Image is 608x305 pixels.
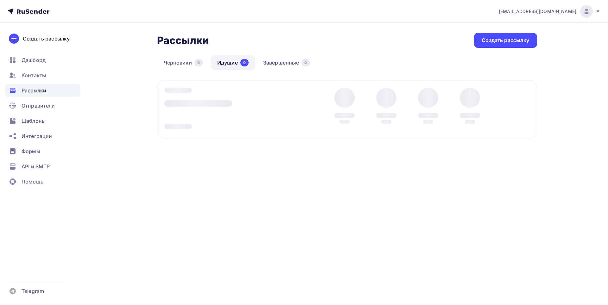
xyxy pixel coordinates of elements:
[5,54,80,66] a: Дашборд
[157,55,209,70] a: Черновики0
[22,132,52,140] span: Интеграции
[5,99,80,112] a: Отправители
[22,72,46,79] span: Контакты
[499,8,576,15] span: [EMAIL_ADDRESS][DOMAIN_NAME]
[22,102,55,109] span: Отправители
[22,287,44,295] span: Telegram
[301,59,310,66] div: 0
[256,55,317,70] a: Завершенные0
[211,55,255,70] a: Идущие0
[5,145,80,158] a: Формы
[22,56,46,64] span: Дашборд
[482,37,529,44] div: Создать рассылку
[22,117,46,125] span: Шаблоны
[22,87,46,94] span: Рассылки
[22,163,50,170] span: API и SMTP
[5,115,80,127] a: Шаблоны
[157,34,209,47] h2: Рассылки
[22,178,43,185] span: Помощь
[240,59,249,66] div: 0
[5,69,80,82] a: Контакты
[499,5,600,18] a: [EMAIL_ADDRESS][DOMAIN_NAME]
[22,147,40,155] span: Формы
[194,59,203,66] div: 0
[23,35,70,42] div: Создать рассылку
[5,84,80,97] a: Рассылки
